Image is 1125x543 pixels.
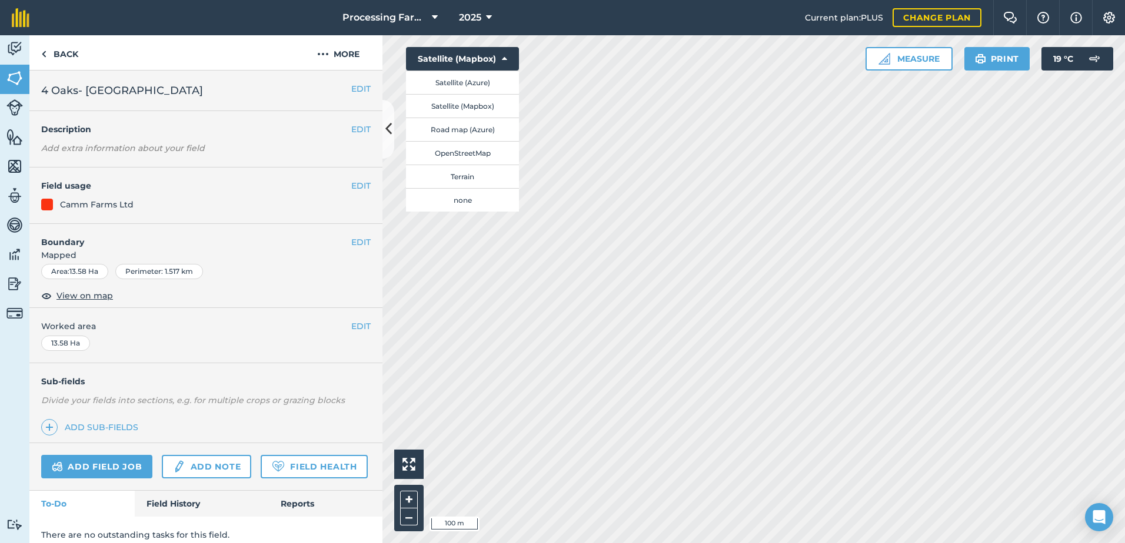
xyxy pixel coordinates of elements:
div: Perimeter : 1.517 km [115,264,203,279]
button: Satellite (Mapbox) [406,94,519,118]
a: Back [29,35,90,70]
h4: Description [41,123,371,136]
div: 13.58 Ha [41,336,90,351]
button: none [406,188,519,212]
a: Add field job [41,455,152,478]
a: To-Do [29,491,135,517]
a: Reports [269,491,382,517]
img: svg+xml;base64,PHN2ZyB4bWxucz0iaHR0cDovL3d3dy53My5vcmcvMjAwMC9zdmciIHdpZHRoPSI1NiIgaGVpZ2h0PSI2MC... [6,128,23,146]
img: fieldmargin Logo [12,8,29,27]
a: Field Health [261,455,367,478]
div: Open Intercom Messenger [1085,503,1113,531]
button: Measure [866,47,953,71]
span: Worked area [41,320,371,333]
img: svg+xml;base64,PD94bWwgdmVyc2lvbj0iMS4wIiBlbmNvZGluZz0idXRmLTgiPz4KPCEtLSBHZW5lcmF0b3I6IEFkb2JlIE... [6,246,23,263]
img: svg+xml;base64,PD94bWwgdmVyc2lvbj0iMS4wIiBlbmNvZGluZz0idXRmLTgiPz4KPCEtLSBHZW5lcmF0b3I6IEFkb2JlIE... [52,460,63,474]
button: Satellite (Azure) [406,71,519,94]
button: EDIT [351,236,371,249]
img: Two speech bubbles overlapping with the left bubble in the forefront [1003,12,1017,24]
button: OpenStreetMap [406,141,519,165]
span: 4 Oaks- [GEOGRAPHIC_DATA] [41,82,203,99]
img: svg+xml;base64,PD94bWwgdmVyc2lvbj0iMS4wIiBlbmNvZGluZz0idXRmLTgiPz4KPCEtLSBHZW5lcmF0b3I6IEFkb2JlIE... [6,99,23,116]
div: Area : 13.58 Ha [41,264,108,279]
button: 19 °C [1041,47,1113,71]
h4: Field usage [41,179,351,192]
span: 19 ° C [1053,47,1073,71]
button: Print [964,47,1030,71]
img: svg+xml;base64,PD94bWwgdmVyc2lvbj0iMS4wIiBlbmNvZGluZz0idXRmLTgiPz4KPCEtLSBHZW5lcmF0b3I6IEFkb2JlIE... [1083,47,1106,71]
img: svg+xml;base64,PHN2ZyB4bWxucz0iaHR0cDovL3d3dy53My5vcmcvMjAwMC9zdmciIHdpZHRoPSI1NiIgaGVpZ2h0PSI2MC... [6,69,23,87]
button: EDIT [351,82,371,95]
img: svg+xml;base64,PHN2ZyB4bWxucz0iaHR0cDovL3d3dy53My5vcmcvMjAwMC9zdmciIHdpZHRoPSI5IiBoZWlnaHQ9IjI0Ii... [41,47,46,61]
button: + [400,491,418,508]
span: Current plan : PLUS [805,11,883,24]
a: Add note [162,455,251,478]
img: svg+xml;base64,PHN2ZyB4bWxucz0iaHR0cDovL3d3dy53My5vcmcvMjAwMC9zdmciIHdpZHRoPSIxOSIgaGVpZ2h0PSIyNC... [975,52,986,66]
button: Terrain [406,165,519,188]
img: svg+xml;base64,PHN2ZyB4bWxucz0iaHR0cDovL3d3dy53My5vcmcvMjAwMC9zdmciIHdpZHRoPSI1NiIgaGVpZ2h0PSI2MC... [6,157,23,175]
img: Ruler icon [878,53,890,65]
button: EDIT [351,179,371,192]
span: 2025 [459,11,481,25]
div: Camm Farms Ltd [60,198,134,211]
span: Processing Farms [342,11,427,25]
img: svg+xml;base64,PHN2ZyB4bWxucz0iaHR0cDovL3d3dy53My5vcmcvMjAwMC9zdmciIHdpZHRoPSIyMCIgaGVpZ2h0PSIyNC... [317,47,329,61]
button: View on map [41,289,113,303]
img: svg+xml;base64,PD94bWwgdmVyc2lvbj0iMS4wIiBlbmNvZGluZz0idXRmLTgiPz4KPCEtLSBHZW5lcmF0b3I6IEFkb2JlIE... [6,305,23,321]
img: svg+xml;base64,PD94bWwgdmVyc2lvbj0iMS4wIiBlbmNvZGluZz0idXRmLTgiPz4KPCEtLSBHZW5lcmF0b3I6IEFkb2JlIE... [172,460,185,474]
img: svg+xml;base64,PD94bWwgdmVyc2lvbj0iMS4wIiBlbmNvZGluZz0idXRmLTgiPz4KPCEtLSBHZW5lcmF0b3I6IEFkb2JlIE... [6,40,23,58]
img: svg+xml;base64,PHN2ZyB4bWxucz0iaHR0cDovL3d3dy53My5vcmcvMjAwMC9zdmciIHdpZHRoPSIxNCIgaGVpZ2h0PSIyNC... [45,420,54,434]
a: Change plan [893,8,981,27]
button: Road map (Azure) [406,118,519,141]
button: Satellite (Mapbox) [406,47,519,71]
span: Mapped [29,249,382,262]
a: Add sub-fields [41,419,143,435]
button: EDIT [351,320,371,333]
h4: Boundary [29,224,351,249]
h4: Sub-fields [29,375,382,388]
a: Field History [135,491,268,517]
img: svg+xml;base64,PD94bWwgdmVyc2lvbj0iMS4wIiBlbmNvZGluZz0idXRmLTgiPz4KPCEtLSBHZW5lcmF0b3I6IEFkb2JlIE... [6,216,23,234]
em: Divide your fields into sections, e.g. for multiple crops or grazing blocks [41,395,345,405]
img: A cog icon [1102,12,1116,24]
span: View on map [56,289,113,302]
img: svg+xml;base64,PD94bWwgdmVyc2lvbj0iMS4wIiBlbmNvZGluZz0idXRmLTgiPz4KPCEtLSBHZW5lcmF0b3I6IEFkb2JlIE... [6,187,23,205]
button: More [294,35,382,70]
img: Four arrows, one pointing top left, one top right, one bottom right and the last bottom left [402,458,415,471]
img: svg+xml;base64,PHN2ZyB4bWxucz0iaHR0cDovL3d3dy53My5vcmcvMjAwMC9zdmciIHdpZHRoPSIxOCIgaGVpZ2h0PSIyNC... [41,289,52,303]
p: There are no outstanding tasks for this field. [41,528,371,541]
img: svg+xml;base64,PD94bWwgdmVyc2lvbj0iMS4wIiBlbmNvZGluZz0idXRmLTgiPz4KPCEtLSBHZW5lcmF0b3I6IEFkb2JlIE... [6,275,23,293]
img: A question mark icon [1036,12,1050,24]
button: EDIT [351,123,371,136]
button: – [400,508,418,525]
img: svg+xml;base64,PD94bWwgdmVyc2lvbj0iMS4wIiBlbmNvZGluZz0idXRmLTgiPz4KPCEtLSBHZW5lcmF0b3I6IEFkb2JlIE... [6,519,23,530]
img: svg+xml;base64,PHN2ZyB4bWxucz0iaHR0cDovL3d3dy53My5vcmcvMjAwMC9zdmciIHdpZHRoPSIxNyIgaGVpZ2h0PSIxNy... [1070,11,1082,25]
em: Add extra information about your field [41,143,205,153]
